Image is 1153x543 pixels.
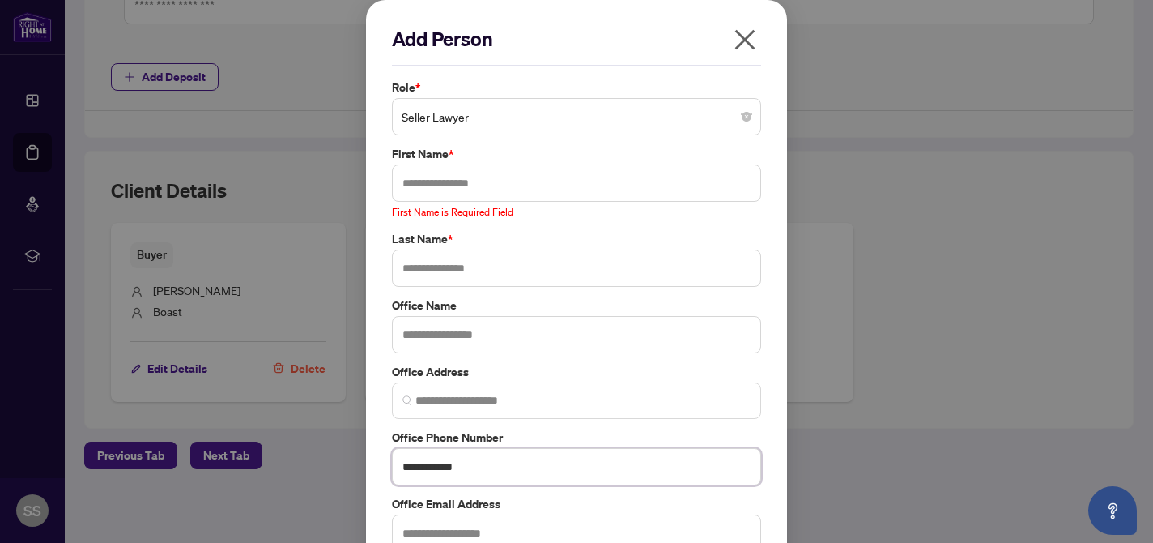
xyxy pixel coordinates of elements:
label: First Name [392,145,761,163]
label: Office Email Address [392,495,761,513]
label: Last Name [392,230,761,248]
label: Office Name [392,297,761,314]
label: Office Phone Number [392,429,761,447]
button: Open asap [1088,486,1137,535]
label: Role [392,79,761,96]
span: Seller Lawyer [402,101,751,132]
span: close [732,27,758,53]
span: close-circle [742,112,751,122]
label: Office Address [392,363,761,381]
h2: Add Person [392,26,761,52]
img: search_icon [402,395,412,405]
span: First Name is Required Field [392,206,513,218]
